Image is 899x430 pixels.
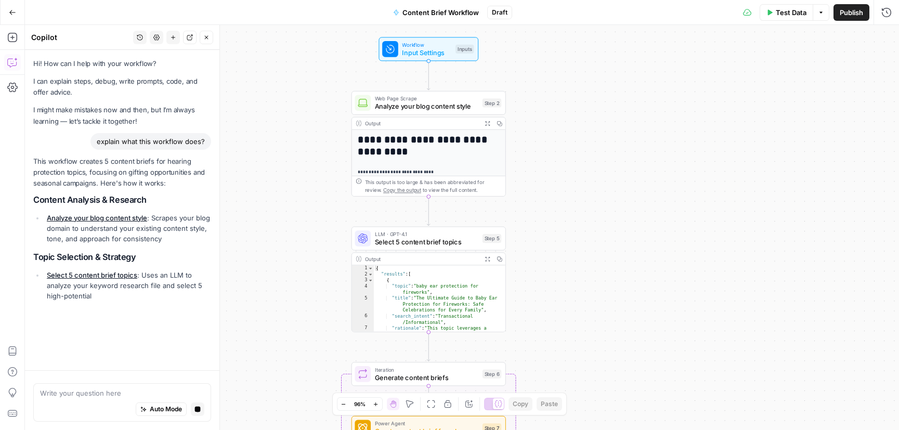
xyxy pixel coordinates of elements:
[402,47,451,57] span: Input Settings
[351,362,506,386] div: IterationGenerate content briefsStep 6
[760,4,813,21] button: Test Data
[33,252,211,262] h2: Topic Selection & Strategy
[352,277,374,283] div: 3
[136,402,187,416] button: Auto Mode
[427,197,430,226] g: Edge from step_2 to step_5
[354,400,366,408] span: 96%
[375,366,478,373] span: Iteration
[352,271,374,278] div: 2
[33,76,211,98] p: I can explain steps, debug, write prompts, code, and offer advice.
[368,265,373,271] span: Toggle code folding, rows 1 through 34
[509,397,532,411] button: Copy
[375,372,478,382] span: Generate content briefs
[47,214,147,222] a: Analyze your blog content style
[483,234,501,243] div: Step 5
[402,41,451,48] span: Workflow
[455,45,474,54] div: Inputs
[427,332,430,361] g: Edge from step_5 to step_6
[368,277,373,283] span: Toggle code folding, rows 3 through 8
[150,405,182,414] span: Auto Mode
[492,8,507,17] span: Draft
[513,399,528,409] span: Copy
[33,195,211,205] h2: Content Analysis & Research
[44,213,211,244] li: : Scrapes your blog domain to understand your existing content style, tone, and approach for cons...
[352,313,374,325] div: 6
[402,7,479,18] span: Content Brief Workflow
[90,133,211,150] div: explain what this workflow does?
[375,101,478,111] span: Analyze your blog content style
[387,4,485,21] button: Content Brief Workflow
[483,98,501,107] div: Step 2
[352,265,374,271] div: 1
[44,270,211,301] li: : Uses an LLM to analyze your keyword research file and select 5 high-potential
[427,61,430,90] g: Edge from start to step_2
[375,237,478,247] span: Select 5 content brief topics
[365,120,479,127] div: Output
[776,7,806,18] span: Test Data
[33,105,211,126] p: I might make mistakes now and then, but I’m always learning — let’s tackle it together!
[375,420,478,427] span: Power Agent
[351,37,506,61] div: WorkflowInput SettingsInputs
[840,7,863,18] span: Publish
[352,283,374,295] div: 4
[537,397,562,411] button: Paste
[33,58,211,69] p: Hi! How can I help with your workflow?
[365,178,502,194] div: This output is too large & has been abbreviated for review. to view the full content.
[483,370,501,379] div: Step 6
[33,156,211,189] p: This workflow creates 5 content briefs for hearing protection topics, focusing on gifting opportu...
[368,271,373,278] span: Toggle code folding, rows 2 through 33
[833,4,869,21] button: Publish
[47,271,137,279] a: Select 5 content brief topics
[31,32,130,43] div: Copilot
[365,255,479,263] div: Output
[375,230,478,238] span: LLM · GPT-4.1
[352,295,374,314] div: 5
[375,95,478,102] span: Web Page Scrape
[352,325,374,403] div: 7
[351,227,506,332] div: LLM · GPT-4.1Select 5 content brief topicsStep 5Output{ "results":[ { "topic":"baby ear protectio...
[383,187,421,193] span: Copy the output
[541,399,558,409] span: Paste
